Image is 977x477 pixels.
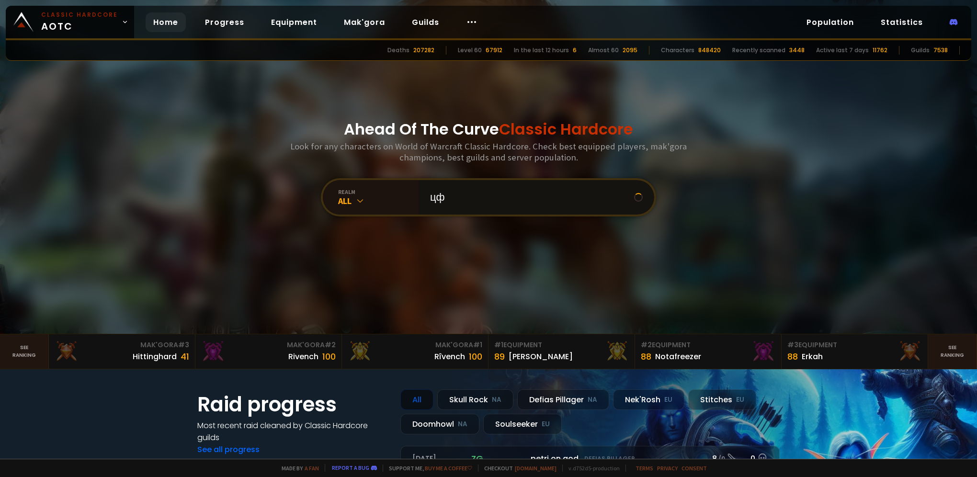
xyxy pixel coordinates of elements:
div: Notafreezer [655,351,701,363]
h3: Look for any characters on World of Warcraft Classic Hardcore. Check best equipped players, mak'g... [286,141,691,163]
a: #3Equipment88Erkah [782,334,928,369]
a: [DATE]zgpetri on godDefias Pillager8 /90 [400,446,780,471]
h1: Raid progress [197,389,389,420]
div: 848420 [698,46,721,55]
div: Recently scanned [732,46,785,55]
span: v. d752d5 - production [562,465,620,472]
div: 100 [322,350,336,363]
span: AOTC [41,11,118,34]
div: realm [338,188,419,195]
small: NA [458,420,467,429]
div: Mak'Gora [55,340,189,350]
a: a fan [305,465,319,472]
div: 2095 [623,46,637,55]
small: EU [664,395,672,405]
div: Almost 60 [588,46,619,55]
a: Report a bug [332,464,369,471]
div: Soulseeker [483,414,562,434]
div: 89 [494,350,505,363]
a: Progress [197,12,252,32]
div: Active last 7 days [816,46,869,55]
input: Search a character... [424,180,634,215]
div: 11762 [873,46,887,55]
div: 6 [573,46,577,55]
a: See all progress [197,444,260,455]
span: Made by [276,465,319,472]
span: # 2 [641,340,652,350]
div: Skull Rock [437,389,513,410]
div: Hittinghard [133,351,177,363]
span: # 1 [473,340,482,350]
a: Seeranking [928,334,977,369]
a: Mak'Gora#3Hittinghard41 [49,334,195,369]
a: #2Equipment88Notafreezer [635,334,782,369]
a: Consent [682,465,707,472]
div: Equipment [641,340,775,350]
a: Statistics [873,12,931,32]
a: Guilds [404,12,447,32]
div: Mak'Gora [201,340,336,350]
div: All [400,389,433,410]
div: Level 60 [458,46,482,55]
div: Nek'Rosh [613,389,684,410]
div: Defias Pillager [517,389,609,410]
small: NA [492,395,501,405]
small: NA [588,395,597,405]
div: 100 [469,350,482,363]
div: Stitches [688,389,756,410]
div: 88 [641,350,651,363]
span: Classic Hardcore [499,118,633,140]
small: EU [736,395,744,405]
span: # 3 [787,340,798,350]
span: # 1 [494,340,503,350]
h4: Most recent raid cleaned by Classic Hardcore guilds [197,420,389,443]
a: Mak'Gora#2Rivench100 [195,334,342,369]
a: Home [146,12,186,32]
div: 207282 [413,46,434,55]
a: Population [799,12,862,32]
a: [DOMAIN_NAME] [515,465,557,472]
a: Mak'Gora#1Rîvench100 [342,334,488,369]
div: 3448 [789,46,805,55]
div: Erkah [802,351,823,363]
a: Mak'gora [336,12,393,32]
div: [PERSON_NAME] [509,351,573,363]
div: Rivench [288,351,318,363]
span: # 2 [325,340,336,350]
span: Support me, [383,465,472,472]
div: Equipment [787,340,922,350]
a: Terms [636,465,653,472]
a: Classic HardcoreAOTC [6,6,134,38]
div: All [338,195,419,206]
span: # 3 [178,340,189,350]
div: Equipment [494,340,629,350]
a: Privacy [657,465,678,472]
div: Characters [661,46,694,55]
small: EU [542,420,550,429]
div: 7538 [933,46,948,55]
div: Deaths [387,46,409,55]
a: Equipment [263,12,325,32]
div: 67912 [486,46,502,55]
div: Mak'Gora [348,340,482,350]
a: Buy me a coffee [425,465,472,472]
div: 88 [787,350,798,363]
small: Classic Hardcore [41,11,118,19]
a: #1Equipment89[PERSON_NAME] [488,334,635,369]
div: In the last 12 hours [514,46,569,55]
div: Guilds [911,46,930,55]
div: Doomhowl [400,414,479,434]
div: Rîvench [434,351,465,363]
h1: Ahead Of The Curve [344,118,633,141]
div: 41 [181,350,189,363]
span: Checkout [478,465,557,472]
